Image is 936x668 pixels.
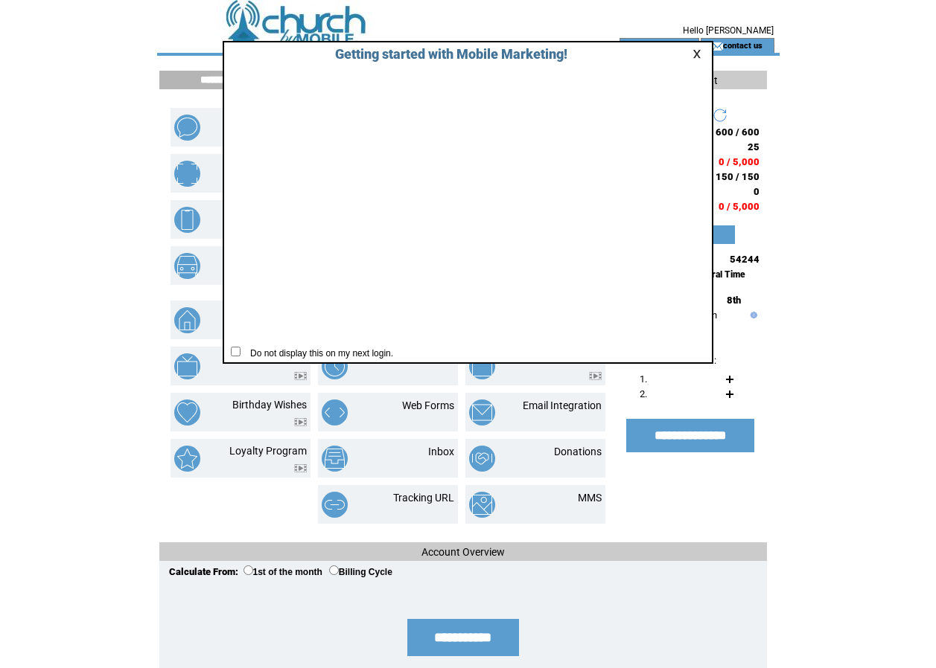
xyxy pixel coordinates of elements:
[642,40,653,52] img: account_icon.gif
[322,399,348,425] img: web-forms.png
[174,446,200,472] img: loyalty-program.png
[322,353,348,379] img: scheduled-tasks.png
[683,25,774,36] span: Hello [PERSON_NAME]
[640,388,647,399] span: 2.
[174,399,200,425] img: birthday-wishes.png
[329,565,339,575] input: Billing Cycle
[421,546,505,558] span: Account Overview
[727,295,741,306] span: 8th
[169,566,238,577] span: Calculate From:
[578,492,602,504] a: MMS
[747,312,757,318] img: help.gif
[174,307,200,333] img: property-listing.png
[393,492,454,504] a: Tracking URL
[229,445,307,457] a: Loyalty Program
[469,399,495,425] img: email-integration.png
[320,46,567,62] span: Getting started with Mobile Marketing!
[748,141,760,152] span: 25
[523,399,602,411] a: Email Integration
[294,418,307,426] img: video.png
[719,201,760,212] span: 0 / 5,000
[322,492,348,518] img: tracking-url.png
[174,115,200,141] img: text-blast.png
[322,446,348,472] img: inbox.png
[243,567,322,577] label: 1st of the month
[174,207,200,233] img: mobile-websites.png
[723,40,763,50] a: contact us
[329,567,392,577] label: Billing Cycle
[174,253,200,279] img: vehicle-listing.png
[469,492,495,518] img: mms.png
[243,565,253,575] input: 1st of the month
[754,186,760,197] span: 0
[469,446,495,472] img: donations.png
[402,399,454,411] a: Web Forms
[294,464,307,472] img: video.png
[294,372,307,380] img: video.png
[719,156,760,167] span: 0 / 5,000
[232,399,307,411] a: Birthday Wishes
[712,40,723,52] img: contact_us_icon.gif
[693,269,745,280] span: Central Time
[716,126,760,138] span: 600 / 600
[716,171,760,182] span: 150 / 150
[730,254,760,265] span: 54244
[554,446,602,457] a: Donations
[174,161,200,187] img: mobile-coupons.png
[174,353,200,379] img: text-to-screen.png
[469,353,495,379] img: text-to-win.png
[428,446,454,457] a: Inbox
[589,372,602,380] img: video.png
[243,348,393,359] span: Do not display this on my next login.
[640,373,647,385] span: 1.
